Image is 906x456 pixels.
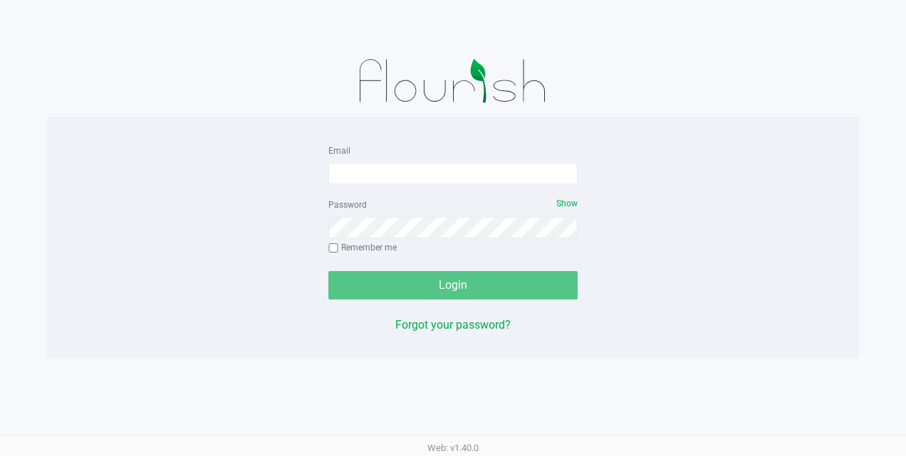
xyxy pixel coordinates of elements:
[395,317,511,334] button: Forgot your password?
[427,442,479,453] span: Web: v1.40.0
[556,198,578,208] span: Show
[328,243,338,253] input: Remember me
[328,198,367,211] label: Password
[328,144,350,157] label: Email
[328,241,397,254] label: Remember me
